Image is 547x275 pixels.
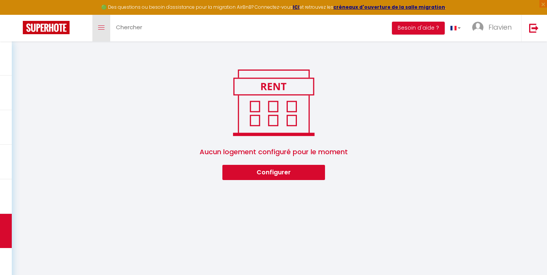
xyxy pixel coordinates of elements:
[222,165,325,180] button: Configurer
[23,21,70,34] img: Super Booking
[225,66,322,139] img: rent.png
[529,23,539,33] img: logout
[466,15,521,41] a: ... Flavien
[9,139,538,165] span: Aucun logement configuré pour le moment
[293,4,300,10] a: ICI
[392,22,445,35] button: Besoin d'aide ?
[116,23,142,31] span: Chercher
[6,3,29,26] button: Ouvrir le widget de chat LiveChat
[472,22,484,33] img: ...
[488,22,512,32] span: Flavien
[110,15,148,41] a: Chercher
[333,4,445,10] a: créneaux d'ouverture de la salle migration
